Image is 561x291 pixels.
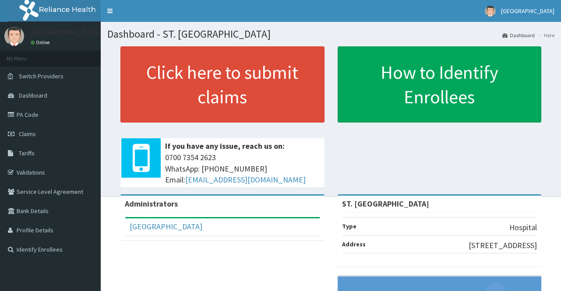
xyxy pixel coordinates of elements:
b: Administrators [125,199,178,209]
p: Hospital [509,222,537,233]
span: Claims [19,130,36,138]
b: Address [342,240,366,248]
img: User Image [485,6,496,17]
span: [GEOGRAPHIC_DATA] [501,7,554,15]
strong: ST. [GEOGRAPHIC_DATA] [342,199,429,209]
p: [STREET_ADDRESS] [469,240,537,251]
p: [GEOGRAPHIC_DATA] [31,28,103,36]
span: Dashboard [19,91,47,99]
li: Here [536,32,554,39]
a: [EMAIL_ADDRESS][DOMAIN_NAME] [185,175,306,185]
a: Click here to submit claims [120,46,325,123]
a: How to Identify Enrollees [338,46,542,123]
b: Type [342,222,356,230]
span: Switch Providers [19,72,64,80]
a: Online [31,39,52,46]
a: Dashboard [502,32,535,39]
a: [GEOGRAPHIC_DATA] [130,221,202,231]
span: Tariffs [19,149,35,157]
span: 0700 7354 2623 WhatsApp: [PHONE_NUMBER] Email: [165,152,320,186]
b: If you have any issue, reach us on: [165,141,285,151]
img: User Image [4,26,24,46]
h1: Dashboard - ST. [GEOGRAPHIC_DATA] [107,28,554,40]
